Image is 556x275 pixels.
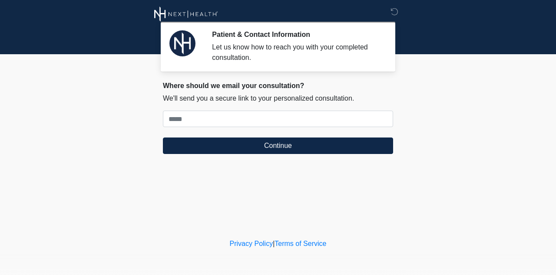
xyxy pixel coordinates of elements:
div: Let us know how to reach you with your completed consultation. [212,42,380,63]
a: Privacy Policy [230,240,273,247]
p: We'll send you a secure link to your personalized consultation. [163,93,393,104]
img: Agent Avatar [169,30,195,56]
a: Terms of Service [275,240,326,247]
a: | [273,240,275,247]
h2: Patient & Contact Information [212,30,380,39]
img: Next Health Wellness Logo [154,7,218,22]
button: Continue [163,137,393,154]
h2: Where should we email your consultation? [163,82,393,90]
